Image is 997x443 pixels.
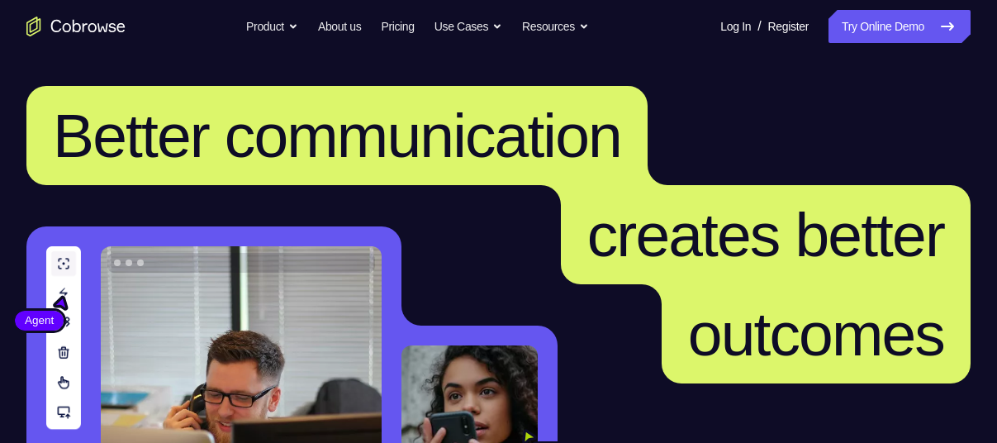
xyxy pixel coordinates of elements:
[768,10,809,43] a: Register
[53,101,621,170] span: Better communication
[318,10,361,43] a: About us
[246,10,298,43] button: Product
[688,299,944,369] span: outcomes
[381,10,414,43] a: Pricing
[26,17,126,36] a: Go to the home page
[522,10,589,43] button: Resources
[434,10,502,43] button: Use Cases
[587,200,944,269] span: creates better
[828,10,971,43] a: Try Online Demo
[757,17,761,36] span: /
[720,10,751,43] a: Log In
